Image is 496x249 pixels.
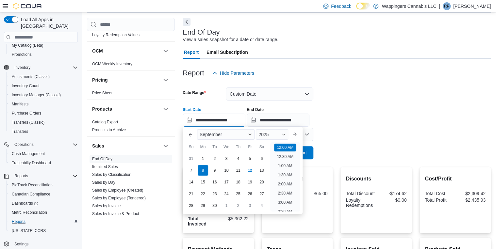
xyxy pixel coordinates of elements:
button: BioTrack Reconciliation [7,180,80,190]
span: Email Subscription [207,46,248,59]
span: Dark Mode [356,9,356,10]
div: day-11 [233,165,243,176]
div: Button. Open the year selector. 2025 is currently selected. [256,129,288,140]
button: Reports [1,171,80,180]
a: Transfers (Classic) [9,118,47,126]
div: $2,309.42 [456,191,486,196]
h2: Discounts [346,175,406,183]
span: Manifests [9,100,78,108]
span: Traceabilty Dashboard [12,160,51,165]
div: $65.00 [298,191,327,196]
a: Catalog Export [92,120,118,124]
span: Itemized Sales [92,164,118,169]
button: Promotions [7,50,80,59]
label: Date Range [183,90,206,95]
div: OCM [87,60,175,70]
button: Previous Month [185,129,196,140]
div: $2,435.93 [456,197,486,203]
div: day-12 [245,165,255,176]
div: day-9 [209,165,220,176]
a: Adjustments (Classic) [9,73,52,81]
div: day-22 [198,189,208,199]
button: Pricing [92,77,160,83]
img: Cova [13,3,42,9]
a: Itemized Sales [92,164,118,169]
strong: Total Invoiced [188,216,207,226]
span: Sales by Employee (Created) [92,188,143,193]
span: Promotions [12,52,32,57]
span: Settings [14,241,28,247]
a: Price Sheet [92,91,112,95]
span: Operations [14,142,34,147]
button: OCM [92,48,160,54]
p: [PERSON_NAME] [453,2,491,10]
input: Press the down key to open a popover containing a calendar. [247,114,309,127]
span: Reports [9,218,78,226]
span: Canadian Compliance [9,190,78,198]
div: day-21 [186,189,196,199]
span: Sales by Invoice & Product [92,211,139,216]
div: View a sales snapshot for a date or date range. [183,36,278,43]
a: Loyalty Redemption Values [92,33,140,37]
span: Cash Management [12,151,45,156]
span: Traceabilty Dashboard [9,159,78,167]
a: Sales by Invoice & Product [92,211,139,216]
li: 3:00 AM [275,198,295,206]
div: day-20 [256,177,267,187]
span: Sales by Invoice [92,203,121,209]
h3: Sales [92,143,104,149]
h3: OCM [92,48,103,54]
a: Canadian Compliance [9,190,53,198]
div: day-16 [209,177,220,187]
div: day-23 [209,189,220,199]
button: Reports [7,217,80,226]
li: 2:30 AM [275,189,295,197]
h2: Cost/Profit [425,175,486,183]
button: Transfers (Classic) [7,118,80,127]
span: My Catalog (Beta) [9,41,78,49]
button: Operations [12,141,36,148]
a: Manifests [9,100,31,108]
button: Custom Date [226,87,313,101]
span: Adjustments (Classic) [9,73,78,81]
button: Metrc Reconciliation [7,208,80,217]
span: 2025 [258,132,269,137]
li: 1:30 AM [275,171,295,179]
a: Sales by Employee (Tendered) [92,196,146,200]
div: day-1 [198,153,208,164]
button: Inventory Count [7,81,80,90]
li: 1:00 AM [275,162,295,170]
span: RP [444,2,450,10]
span: Adjustments (Classic) [12,74,50,79]
button: Products [162,105,170,113]
button: Products [92,106,160,112]
a: Dashboards [9,199,41,207]
a: Inventory Count [9,82,42,90]
a: Products to Archive [92,128,126,132]
button: Manifests [7,100,80,109]
span: Inventory Manager (Classic) [9,91,78,99]
div: day-29 [198,200,208,211]
span: Transfers (Classic) [9,118,78,126]
div: day-2 [233,200,243,211]
div: day-31 [186,153,196,164]
span: September [200,132,222,137]
span: Inventory Count [12,83,40,88]
input: Dark Mode [356,3,370,9]
span: Purchase Orders [9,109,78,117]
span: My Catalog (Beta) [12,43,43,48]
span: Washington CCRS [9,227,78,235]
a: Sales by Day [92,180,115,185]
button: Inventory [1,63,80,72]
span: Load All Apps in [GEOGRAPHIC_DATA] [18,16,78,29]
span: OCM Weekly Inventory [92,61,132,67]
div: Total Profit [425,197,454,203]
span: Report [184,46,199,59]
h3: Report [183,69,204,77]
div: day-17 [221,177,232,187]
span: Reports [14,173,28,179]
button: Cash Management [7,149,80,158]
div: day-4 [233,153,243,164]
div: day-27 [256,189,267,199]
button: Pricing [162,76,170,84]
